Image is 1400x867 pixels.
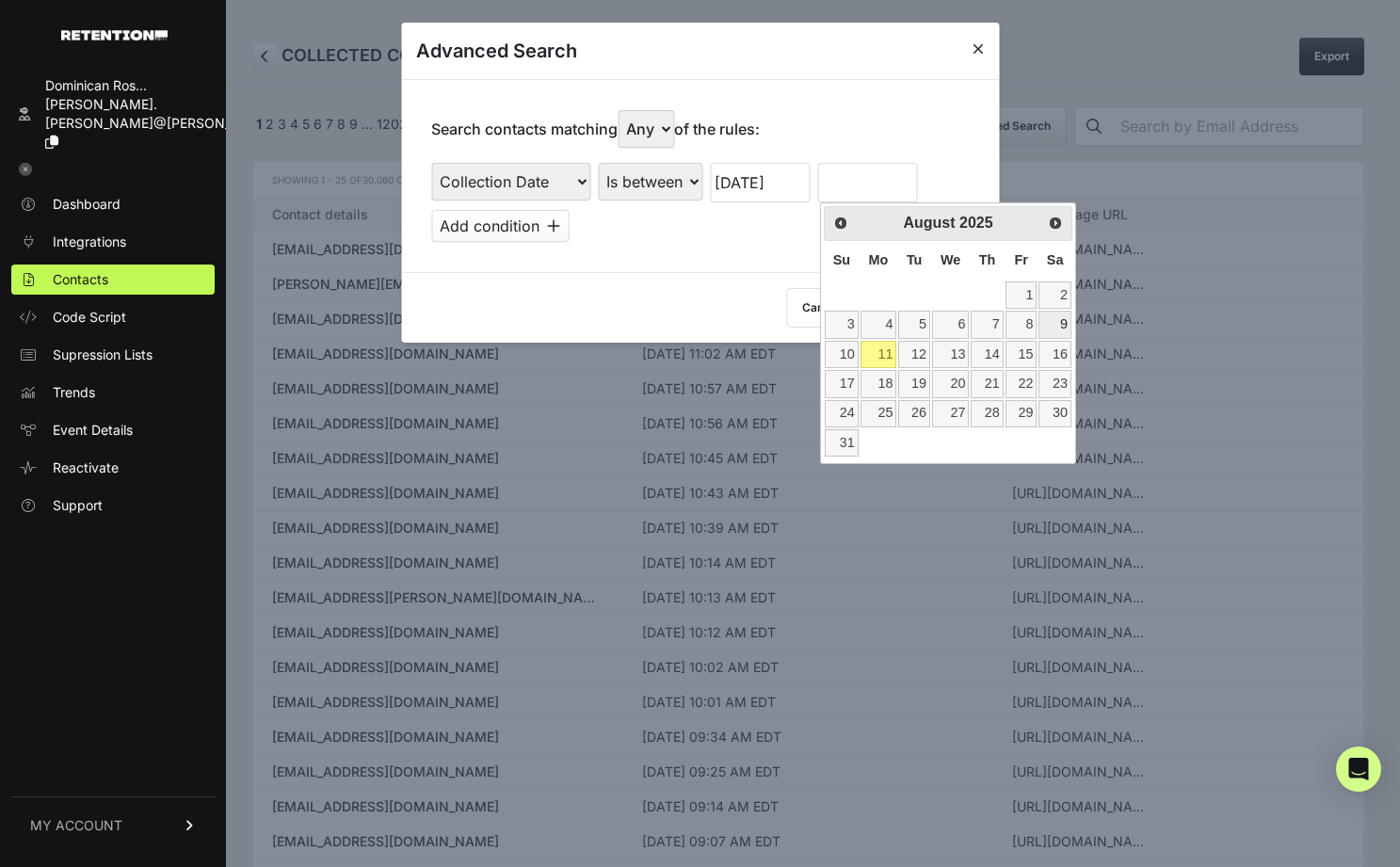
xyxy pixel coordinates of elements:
[825,311,858,338] a: 3
[861,311,897,338] a: 4
[971,341,1003,368] a: 14
[898,370,930,397] a: 19
[861,341,897,368] a: 11
[431,110,760,148] p: Search contacts matching of the rules:
[1006,400,1038,427] a: 29
[53,270,108,289] span: Contacts
[1038,400,1070,427] a: 30
[898,400,930,427] a: 26
[898,341,930,368] a: 12
[825,400,858,427] a: 24
[61,30,168,40] img: Retention.com
[827,209,854,236] a: Prev
[53,383,95,402] span: Trends
[11,302,215,332] a: Code Script
[53,458,119,477] span: Reactivate
[971,370,1003,397] a: 21
[1048,216,1063,231] span: Next
[11,71,215,157] a: Dominican Ros... [PERSON_NAME].[PERSON_NAME]@[PERSON_NAME]...
[1038,281,1070,309] a: 2
[431,210,569,242] button: Add condition
[53,233,126,251] span: Integrations
[861,370,897,397] a: 18
[11,415,215,445] a: Event Details
[1014,252,1027,267] span: Friday
[825,370,858,397] a: 17
[53,496,103,515] span: Support
[907,252,923,267] span: Tuesday
[416,38,577,64] h3: Advanced Search
[53,195,121,214] span: Dashboard
[833,216,848,231] span: Prev
[53,345,153,364] span: Supression Lists
[786,288,856,328] button: Cancel
[1006,341,1038,368] a: 15
[959,215,993,231] span: 2025
[861,400,897,427] a: 25
[30,816,122,835] span: MY ACCOUNT
[971,400,1003,427] a: 28
[898,311,930,338] a: 5
[45,76,286,95] div: Dominican Ros...
[1006,311,1038,338] a: 8
[825,341,858,368] a: 10
[979,252,996,267] span: Thursday
[11,265,215,295] a: Contacts
[1038,311,1070,338] a: 9
[11,377,215,408] a: Trends
[932,341,969,368] a: 13
[11,453,215,483] a: Reactivate
[825,429,858,457] a: 31
[932,400,969,427] a: 27
[971,311,1003,338] a: 7
[53,421,133,440] span: Event Details
[1006,370,1038,397] a: 22
[45,96,286,131] span: [PERSON_NAME].[PERSON_NAME]@[PERSON_NAME]...
[941,252,960,267] span: Wednesday
[1042,209,1070,236] a: Next
[1038,341,1070,368] a: 16
[869,252,889,267] span: Monday
[11,189,215,219] a: Dashboard
[1336,747,1381,792] div: Open Intercom Messenger
[903,215,955,231] span: August
[11,490,215,521] a: Support
[1047,252,1064,267] span: Saturday
[1038,370,1070,397] a: 23
[932,370,969,397] a: 20
[833,252,850,267] span: Sunday
[932,311,969,338] a: 6
[11,227,215,257] a: Integrations
[11,796,215,854] a: MY ACCOUNT
[1006,281,1038,309] a: 1
[53,308,126,327] span: Code Script
[11,340,215,370] a: Supression Lists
